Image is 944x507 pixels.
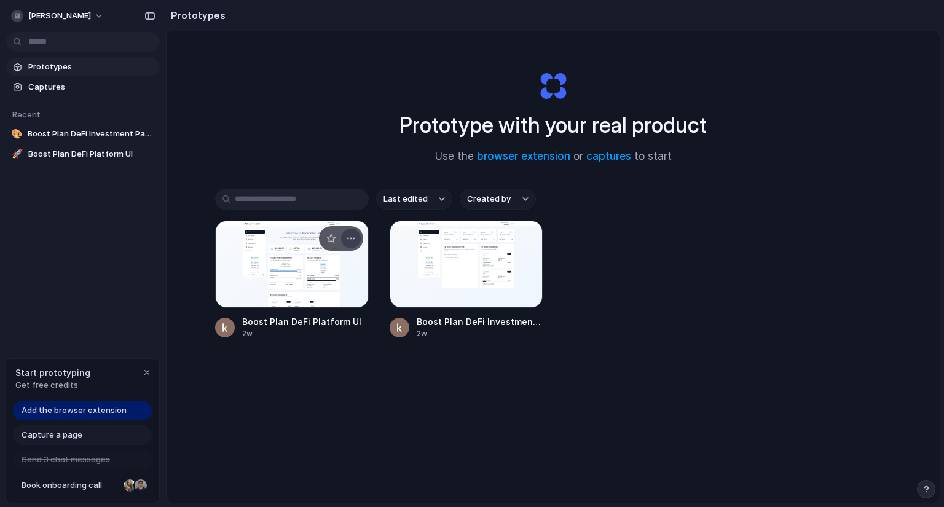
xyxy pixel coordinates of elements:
div: 2w [417,328,543,339]
span: Send 3 chat messages [22,454,110,466]
span: Prototypes [28,61,155,73]
a: Prototypes [6,58,160,76]
a: Boost Plan DeFi Investment Page IntegrationBoost Plan DeFi Investment Page Integration2w [390,221,543,339]
div: 🚀 [11,148,23,160]
button: [PERSON_NAME] [6,6,110,26]
span: Capture a page [22,429,82,441]
a: Book onboarding call [13,476,152,495]
button: Created by [460,189,536,210]
span: Boost Plan DeFi Investment Page Integration [28,128,155,140]
a: 🚀Boost Plan DeFi Platform UI [6,145,160,163]
span: Created by [467,193,511,205]
span: Add the browser extension [22,404,127,417]
span: Start prototyping [15,366,90,379]
span: Last edited [383,193,428,205]
a: browser extension [477,150,570,162]
span: Boost Plan DeFi Investment Page Integration [417,315,543,328]
div: 🎨 [11,128,23,140]
div: Christian Iacullo [133,478,148,493]
a: captures [586,150,631,162]
h2: Prototypes [166,8,226,23]
span: Get free credits [15,379,90,391]
span: [PERSON_NAME] [28,10,91,22]
span: Boost Plan DeFi Platform UI [28,148,155,160]
a: 🎨Boost Plan DeFi Investment Page Integration [6,125,160,143]
h1: Prototype with your real product [399,109,707,141]
span: Captures [28,81,155,93]
a: Captures [6,78,160,96]
span: Use the or to start [435,149,672,165]
button: Last edited [376,189,452,210]
div: Nicole Kubica [122,478,137,493]
span: Book onboarding call [22,479,119,492]
div: 2w [242,328,369,339]
span: Boost Plan DeFi Platform UI [242,315,369,328]
a: Boost Plan DeFi Platform UIBoost Plan DeFi Platform UI2w [215,221,369,339]
span: Recent [12,109,41,119]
